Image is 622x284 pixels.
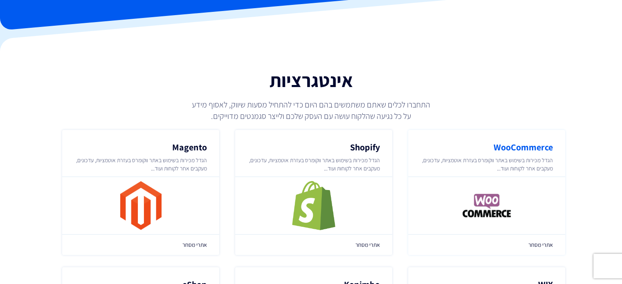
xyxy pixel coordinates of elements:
span: אתרי מסחר [74,241,207,249]
p: הגדל מכירות בשימוש באתר ווקומרס בעזרת אוטמציות, עדכונים, מעקבים אחר לקוחות ועוד... [247,156,380,172]
h2: Magento [74,142,207,152]
span: אתרי מסחר [247,241,380,249]
p: הגדל מכירות בשימוש באתר ווקומרס בעזרת אוטמציות, עדכונים, מעקבים אחר לקוחות ועוד... [74,156,207,172]
a: Shopify הגדל מכירות בשימוש באתר ווקומרס בעזרת אוטמציות, עדכונים, מעקבים אחר לקוחות ועוד... אתרי מסחר [235,130,392,255]
a: WooCommerce הגדל מכירות בשימוש באתר ווקומרס בעזרת אוטמציות, עדכונים, מעקבים אחר לקוחות ועוד... את... [408,130,565,255]
p: התחברו לכלים שאתם משתמשים בהם היום כדי להתחיל מסעות שיווק, לאסוף מידע על כל נגיעה שהלקוח עושה עם ... [189,99,434,122]
h2: WooCommerce [420,142,553,152]
span: אתרי מסחר [420,241,553,249]
h1: אינטגרציות [147,70,476,90]
a: Magento הגדל מכירות בשימוש באתר ווקומרס בעזרת אוטמציות, עדכונים, מעקבים אחר לקוחות ועוד... אתרי מסחר [62,130,219,255]
p: הגדל מכירות בשימוש באתר ווקומרס בעזרת אוטמציות, עדכונים, מעקבים אחר לקוחות ועוד... [420,156,553,172]
h2: Shopify [247,142,380,152]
